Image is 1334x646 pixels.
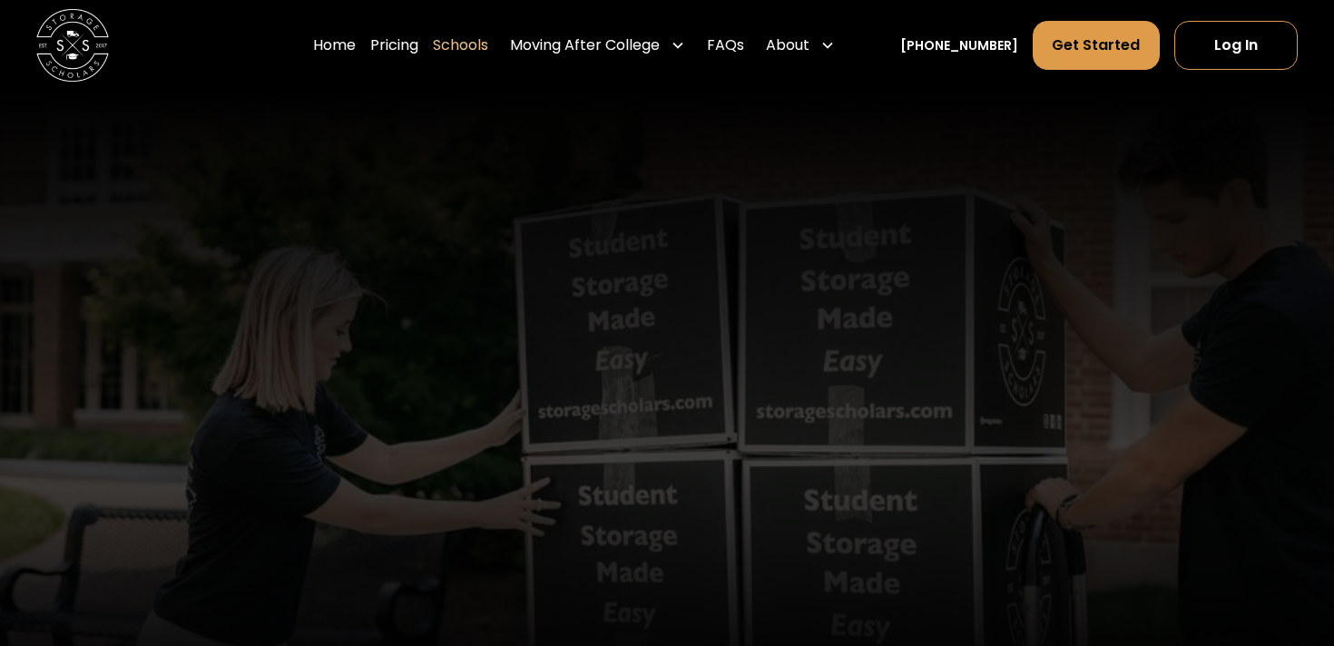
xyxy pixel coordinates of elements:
a: Pricing [370,20,418,71]
a: FAQs [707,20,744,71]
a: Get Started [1033,21,1159,70]
a: Log In [1174,21,1298,70]
a: [PHONE_NUMBER] [900,36,1018,55]
div: Moving After College [510,34,660,56]
div: About [766,34,809,56]
a: Schools [433,20,488,71]
img: Storage Scholars main logo [36,9,109,82]
a: Home [313,20,356,71]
